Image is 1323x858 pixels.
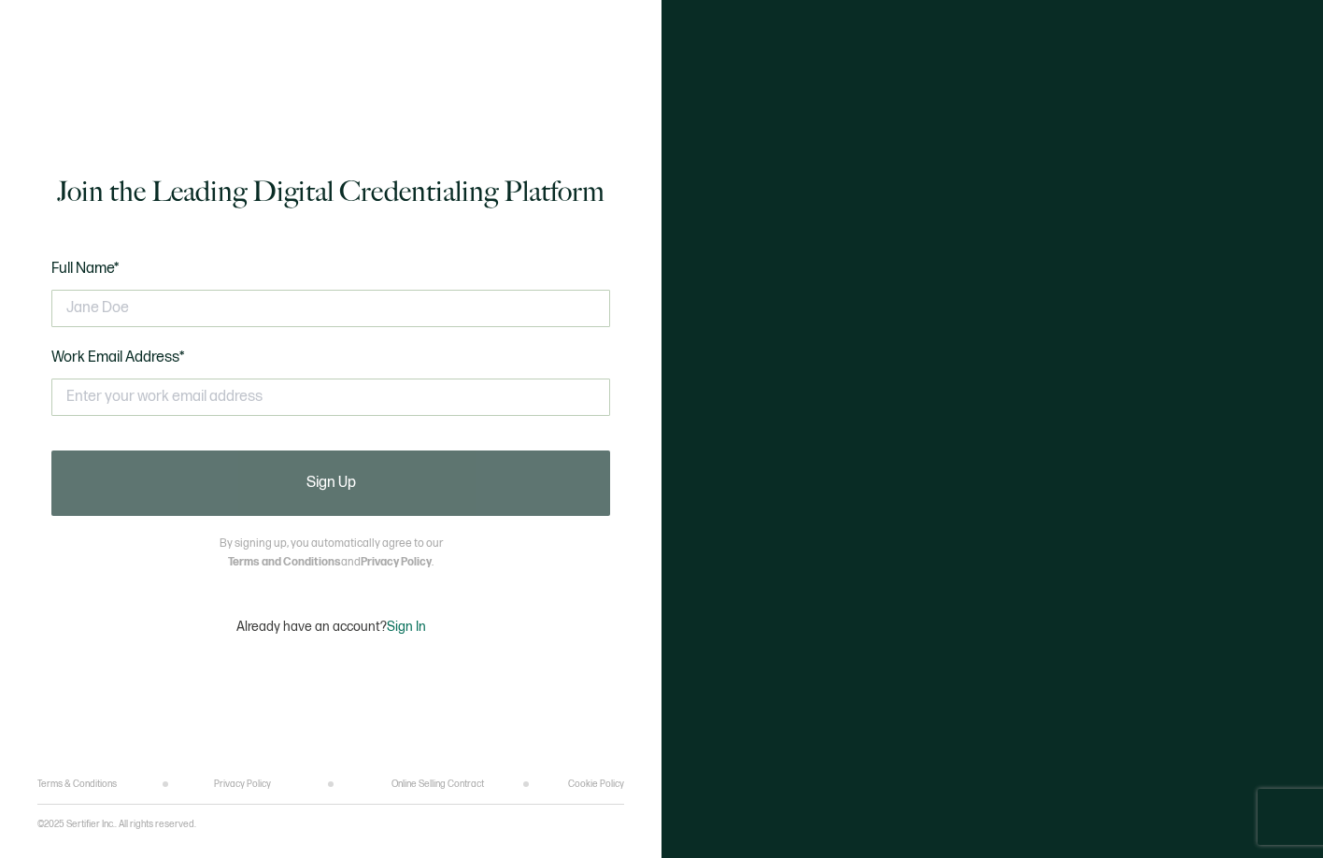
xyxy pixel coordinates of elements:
[228,555,341,569] a: Terms and Conditions
[51,349,185,366] span: Work Email Address*
[391,779,484,790] a: Online Selling Contract
[37,779,117,790] a: Terms & Conditions
[306,476,356,491] span: Sign Up
[51,290,610,327] input: Jane Doe
[214,779,271,790] a: Privacy Policy
[51,379,610,416] input: Enter your work email address
[568,779,624,790] a: Cookie Policy
[387,619,426,635] span: Sign In
[51,260,120,278] span: Full Name*
[57,173,605,210] h1: Join the Leading Digital Credentialing Platform
[236,619,426,635] p: Already have an account?
[220,535,443,572] p: By signing up, you automatically agree to our and .
[361,555,432,569] a: Privacy Policy
[37,819,196,830] p: ©2025 Sertifier Inc.. All rights reserved.
[51,450,610,516] button: Sign Up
